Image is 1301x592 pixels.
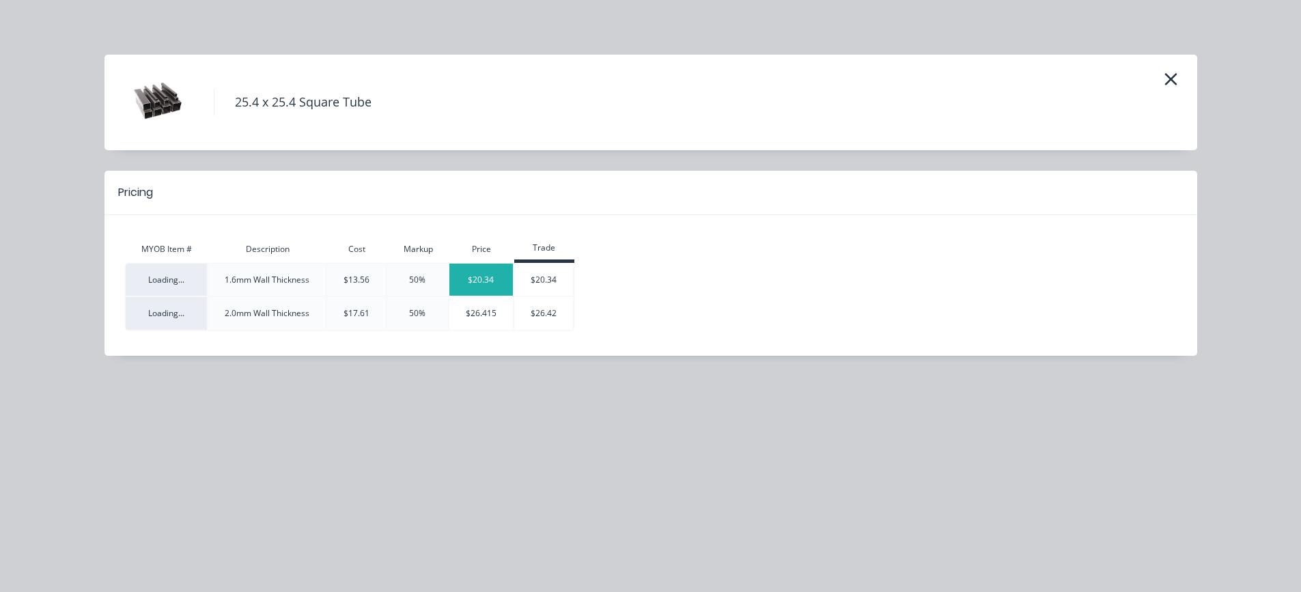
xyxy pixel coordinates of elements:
div: Price [449,243,514,255]
div: Markup [387,243,449,255]
div: $13.56 [327,274,386,286]
div: Cost [327,243,387,255]
div: MYOB Item # [125,243,208,255]
div: Pricing [118,184,153,201]
div: 50% [387,307,448,320]
h4: 25.4 x 25.4 Square Tube [214,89,372,115]
div: $20.34 [449,274,513,286]
div: 1.6mm Wall Thickness [208,274,326,286]
div: Trade [514,242,574,254]
img: 25.4 x 25.4 Square Tube [125,68,193,137]
div: 50% [387,274,448,286]
div: $20.34 [514,274,573,286]
div: $26.415 [449,307,513,320]
div: $17.61 [327,307,386,320]
span: Loading... [148,274,184,285]
span: Loading... [148,307,184,319]
div: Description [208,243,327,255]
div: $26.42 [514,307,573,320]
div: 2.0mm Wall Thickness [208,307,326,320]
